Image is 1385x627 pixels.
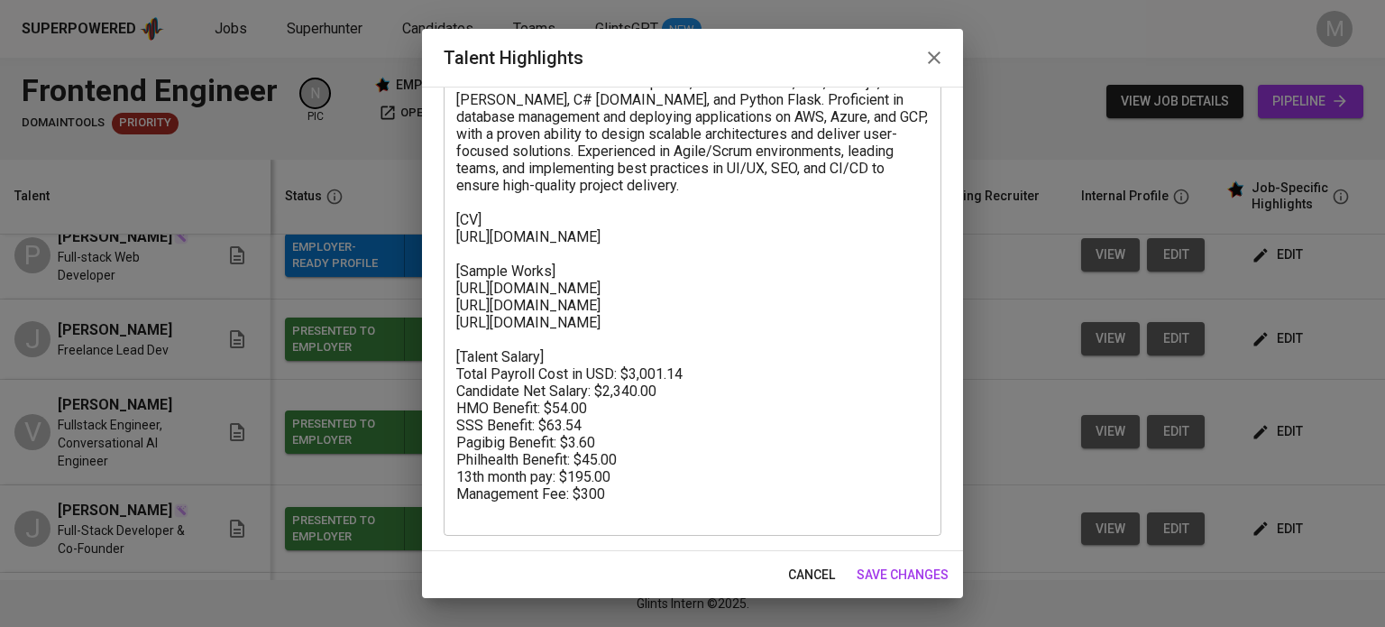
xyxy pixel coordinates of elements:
[444,43,941,72] h2: Talent Highlights
[849,558,956,592] button: save changes
[788,564,835,586] span: cancel
[456,57,929,520] textarea: Versatile Web and Mobile App Developer with strong experience in both front-end and back-end deve...
[781,558,842,592] button: cancel
[857,564,949,586] span: save changes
